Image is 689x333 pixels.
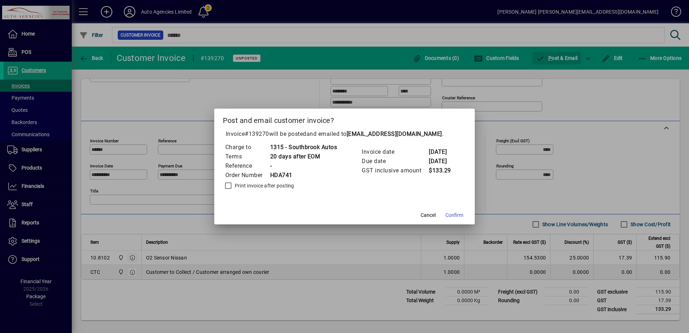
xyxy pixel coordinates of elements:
[270,161,337,171] td: -
[361,166,428,175] td: GST inclusive amount
[270,143,337,152] td: 1315 - Southbrook Autos
[442,209,466,222] button: Confirm
[214,109,475,129] h2: Post and email customer invoice?
[428,147,457,157] td: [DATE]
[428,166,457,175] td: $133.29
[270,152,337,161] td: 20 days after EOM
[225,161,270,171] td: Reference
[445,211,463,219] span: Confirm
[417,209,440,222] button: Cancel
[225,143,270,152] td: Charge to
[223,130,467,138] p: Invoice will be posted .
[225,152,270,161] td: Terms
[347,130,442,137] b: [EMAIL_ADDRESS][DOMAIN_NAME]
[233,182,294,189] label: Print invoice after posting
[361,147,428,157] td: Invoice date
[428,157,457,166] td: [DATE]
[245,130,269,137] span: #139270
[361,157,428,166] td: Due date
[421,211,436,219] span: Cancel
[225,171,270,180] td: Order Number
[306,130,442,137] span: and emailed to
[270,171,337,180] td: HDA741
